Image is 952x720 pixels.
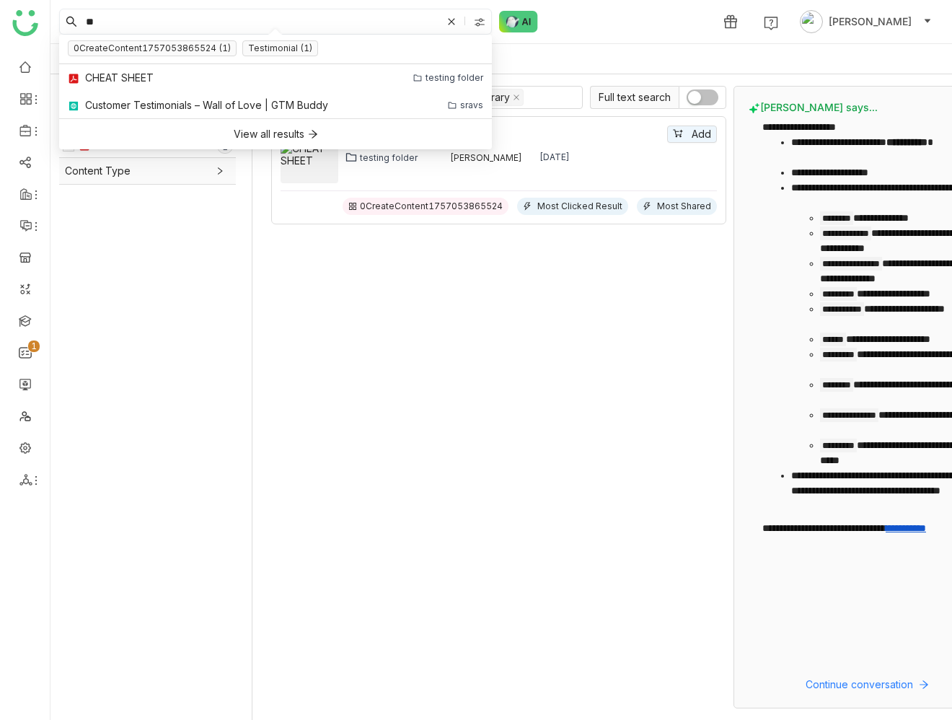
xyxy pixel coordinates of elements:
img: pdf.svg [68,73,79,84]
div: testing folder [360,152,418,163]
span: Full text search [590,86,679,109]
nz-select-item: Library [471,89,524,106]
div: Customer Testimonials – Wall of Love | GTM Buddy [85,97,328,113]
div: testing folder [426,71,483,85]
img: article.svg [68,100,79,112]
div: [PERSON_NAME] [450,152,522,163]
div: CHEAT SHEET [85,70,154,86]
div: Content Type [59,158,236,184]
span: [PERSON_NAME] says... [749,101,878,114]
div: Library [477,89,510,105]
img: ask-buddy-normal.svg [499,11,538,32]
img: 684a9b3fde261c4b36a3d19f [435,152,446,163]
img: CHEAT SHEET [281,142,338,167]
button: Add [667,126,717,143]
a: CHEATSHEET [363,126,664,142]
img: logo [12,10,38,36]
p: 1 [31,339,37,354]
span: Content Type [65,163,230,179]
nz-tag: 0CreateContent1757053865524 (1) [68,40,237,56]
div: sravs [460,98,483,113]
nz-tag: Testimonial (1) [242,40,318,56]
div: Most Clicked Result [537,201,622,212]
img: help.svg [764,16,778,30]
span: Continue conversation [806,677,913,693]
a: Customer Testimonials – Wall of Love | GTM Buddysravs [59,92,492,119]
img: avatar [800,10,823,33]
nz-badge-sup: 1 [28,341,40,352]
div: [DATE] [539,152,570,163]
div: Most Shared [657,201,711,212]
img: search-type.svg [474,17,485,28]
a: CHEAT SHEETtesting folder [59,64,492,92]
img: buddy-says [749,102,760,114]
button: [PERSON_NAME] [797,10,935,33]
span: [PERSON_NAME] [829,14,912,30]
div: SHEET [363,126,664,142]
span: Add [692,126,711,142]
div: View all results [234,126,304,142]
div: 0CreateContent1757053865524 [360,201,503,212]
